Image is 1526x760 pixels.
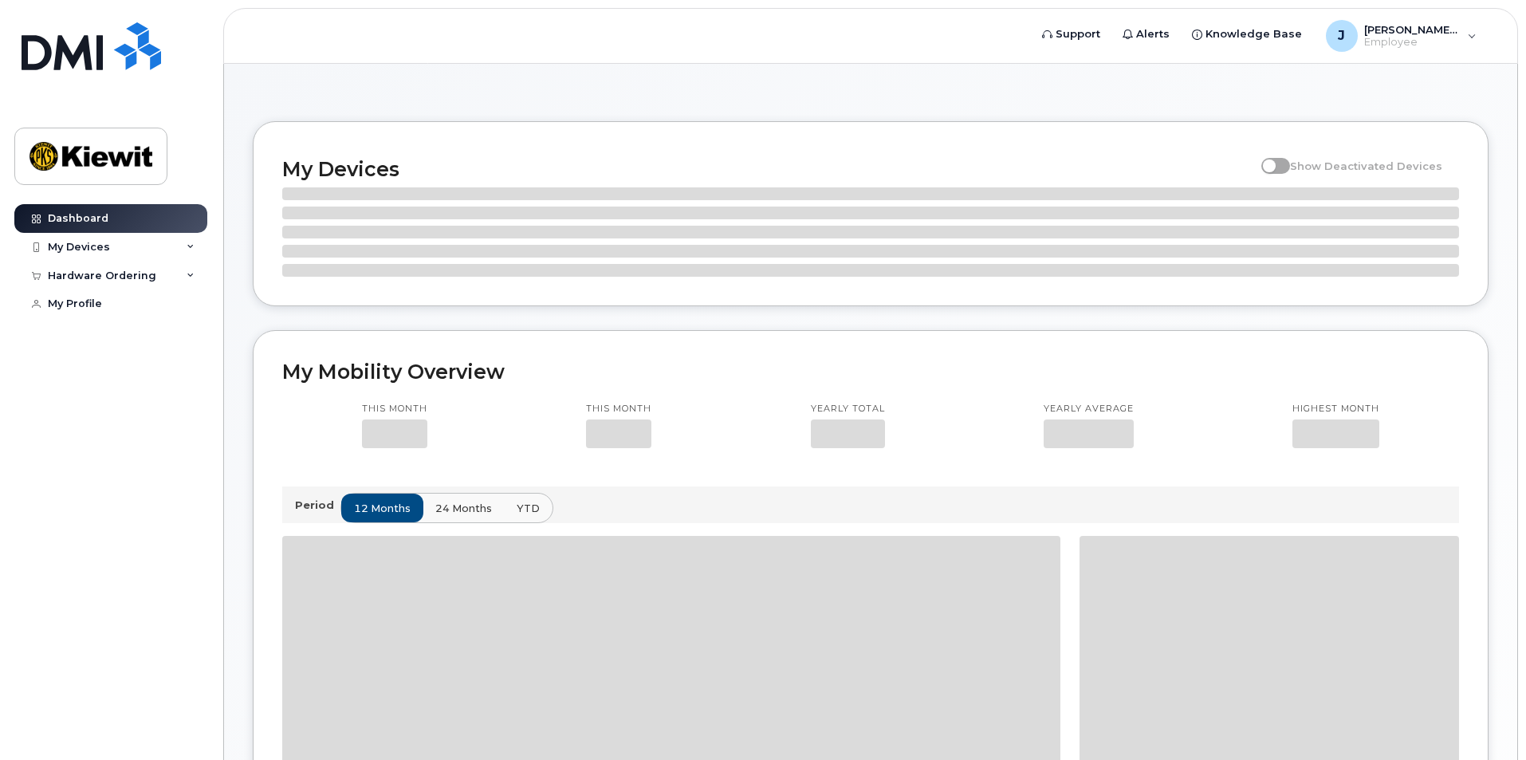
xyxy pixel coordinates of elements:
[1290,159,1442,172] span: Show Deactivated Devices
[282,157,1253,181] h2: My Devices
[811,403,885,415] p: Yearly total
[362,403,427,415] p: This month
[295,498,340,513] p: Period
[586,403,651,415] p: This month
[1261,151,1274,163] input: Show Deactivated Devices
[435,501,492,516] span: 24 months
[517,501,540,516] span: YTD
[1044,403,1134,415] p: Yearly average
[282,360,1459,384] h2: My Mobility Overview
[1292,403,1379,415] p: Highest month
